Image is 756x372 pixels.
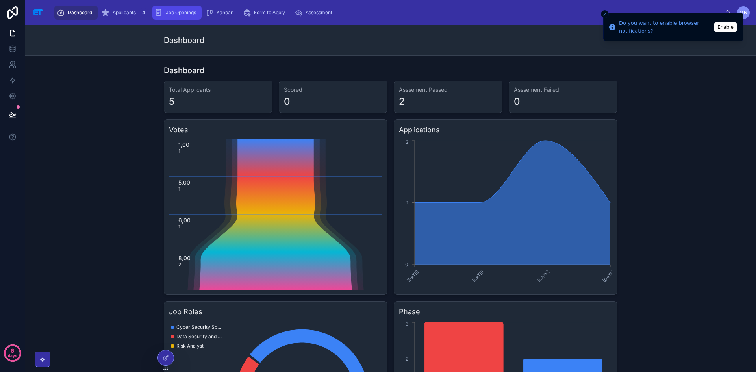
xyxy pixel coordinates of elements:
[284,86,382,94] h3: Scored
[601,10,609,18] button: Close toast
[601,269,615,283] text: [DATE]
[50,4,724,21] div: scrollable content
[406,200,408,205] tspan: 1
[176,343,204,349] span: Risk Analyst
[99,6,151,20] a: Applicants4
[406,269,420,283] text: [DATE]
[178,148,180,154] text: 1
[68,9,92,16] span: Dashboard
[536,269,550,283] text: [DATE]
[406,139,408,145] tspan: 2
[292,6,338,20] a: Assessment
[178,217,191,224] text: 6,00
[406,356,408,362] tspan: 2
[178,179,190,186] text: 5,00
[8,350,17,361] p: days
[169,86,267,94] h3: Total Applicants
[306,9,332,16] span: Assessment
[176,333,224,340] span: Data Security and Cryptography Expert
[399,124,612,135] h3: Applications
[169,95,174,108] div: 5
[254,9,285,16] span: Form to Apply
[178,224,180,229] text: 1
[178,141,189,148] text: 1,00
[169,124,382,135] h3: Votes
[11,347,14,355] p: 6
[714,22,737,32] button: Enable
[619,19,712,35] div: Do you want to enable browser notifications?
[406,321,408,327] tspan: 3
[164,35,204,46] h1: Dashboard
[471,269,485,283] text: [DATE]
[54,6,98,20] a: Dashboard
[739,9,747,16] span: MN
[113,9,136,16] span: Applicants
[217,9,233,16] span: Kanban
[152,6,202,20] a: Job Openings
[514,95,520,108] div: 0
[164,65,204,76] h1: Dashboard
[203,6,239,20] a: Kanban
[31,6,44,19] img: App logo
[166,9,196,16] span: Job Openings
[399,139,612,290] div: chart
[405,261,408,267] tspan: 0
[178,255,191,261] text: 8,00
[241,6,291,20] a: Form to Apply
[399,95,405,108] div: 2
[284,95,290,108] div: 0
[399,86,497,94] h3: Asssement Passed
[176,324,224,330] span: Cyber Security Specialist/Operator
[514,86,612,94] h3: Asssement Failed
[178,186,180,192] text: 1
[178,261,181,267] text: 2
[169,306,382,317] h3: Job Roles
[139,8,148,17] div: 4
[399,306,612,317] h3: Phase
